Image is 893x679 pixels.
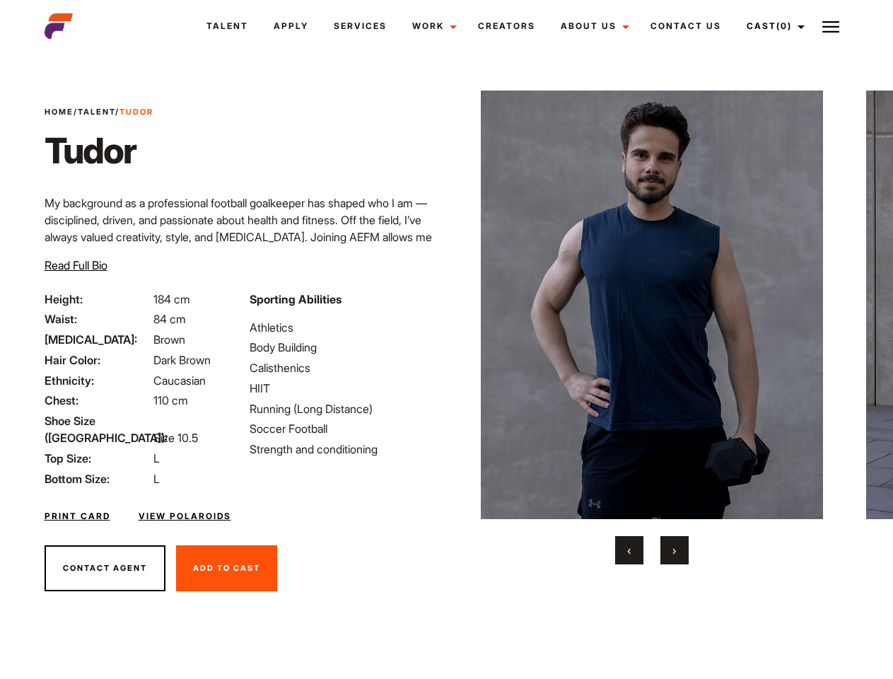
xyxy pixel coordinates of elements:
[45,352,151,368] span: Hair Color:
[399,7,465,45] a: Work
[672,543,676,557] span: Next
[776,21,792,31] span: (0)
[627,543,631,557] span: Previous
[465,7,548,45] a: Creators
[45,107,74,117] a: Home
[153,472,160,486] span: L
[45,106,153,118] span: / /
[45,510,110,523] a: Print Card
[153,431,198,445] span: Size 10.5
[193,563,260,573] span: Add To Cast
[321,7,399,45] a: Services
[734,7,813,45] a: Cast(0)
[45,412,151,446] span: Shoe Size ([GEOGRAPHIC_DATA]):
[250,339,438,356] li: Body Building
[78,107,115,117] a: Talent
[250,400,438,417] li: Running (Long Distance)
[250,441,438,458] li: Strength and conditioning
[45,12,73,40] img: cropped-aefm-brand-fav-22-square.png
[153,353,211,367] span: Dark Brown
[194,7,261,45] a: Talent
[45,291,151,308] span: Height:
[153,312,186,326] span: 84 cm
[45,257,107,274] button: Read Full Bio
[153,393,188,407] span: 110 cm
[139,510,231,523] a: View Polaroids
[250,359,438,376] li: Calisthenics
[176,545,277,592] button: Add To Cast
[45,195,438,279] p: My background as a professional football goalkeeper has shaped who I am — disciplined, driven, an...
[45,372,151,389] span: Ethnicity:
[153,451,160,465] span: L
[261,7,321,45] a: Apply
[250,292,342,306] strong: Sporting Abilities
[153,292,190,306] span: 184 cm
[250,319,438,336] li: Athletics
[638,7,734,45] a: Contact Us
[822,18,839,35] img: Burger icon
[45,258,107,272] span: Read Full Bio
[45,129,153,172] h1: Tudor
[45,331,151,348] span: [MEDICAL_DATA]:
[153,373,206,388] span: Caucasian
[45,311,151,327] span: Waist:
[153,332,185,347] span: Brown
[250,380,438,397] li: HIIT
[250,420,438,437] li: Soccer Football
[45,470,151,487] span: Bottom Size:
[45,392,151,409] span: Chest:
[119,107,153,117] strong: Tudor
[45,545,165,592] button: Contact Agent
[548,7,638,45] a: About Us
[45,450,151,467] span: Top Size:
